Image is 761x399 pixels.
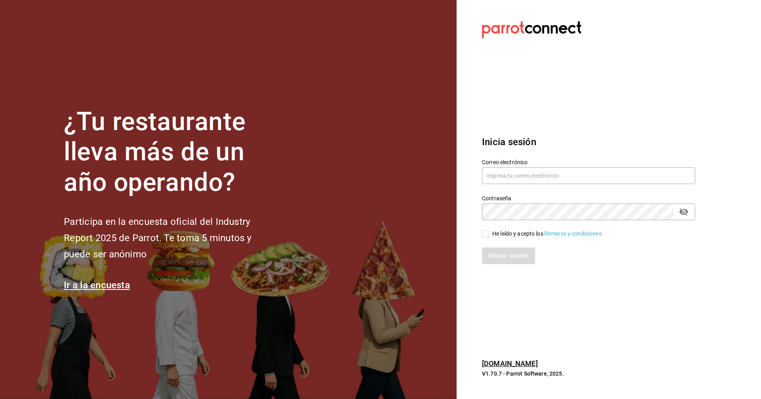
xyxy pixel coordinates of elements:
p: V1.70.7 - Parrot Software, 2025. [482,370,695,378]
div: He leído y acepto los [492,230,603,238]
label: Correo electrónico [482,159,695,165]
input: Ingresa tu correo electrónico [482,167,695,184]
h1: ¿Tu restaurante lleva más de un año operando? [64,107,278,198]
a: [DOMAIN_NAME] [482,359,538,368]
button: passwordField [677,205,690,219]
a: Ir a la encuesta [64,280,130,291]
h3: Inicia sesión [482,135,695,149]
label: Contraseña [482,195,695,201]
a: Términos y condiciones. [543,230,603,237]
h2: Participa en la encuesta oficial del Industry Report 2025 de Parrot. Te toma 5 minutos y puede se... [64,214,278,262]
